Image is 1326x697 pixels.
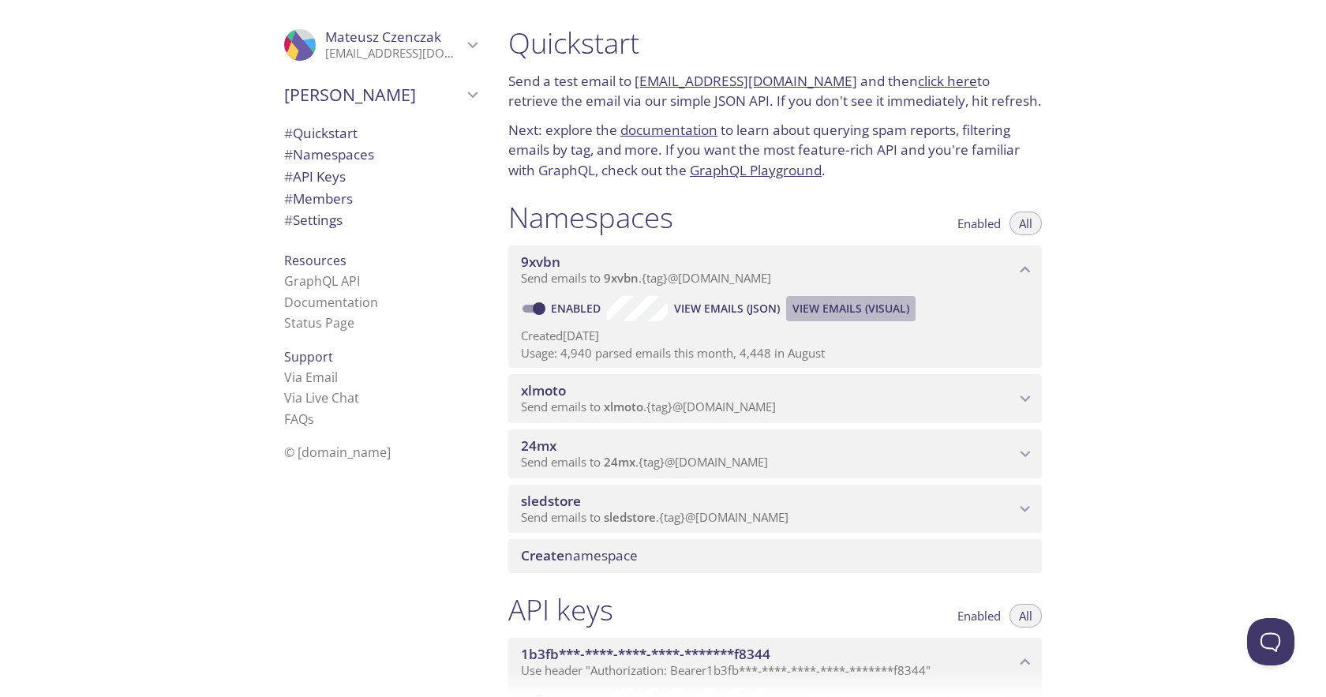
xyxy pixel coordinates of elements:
a: GraphQL API [284,272,360,290]
div: sledstore namespace [508,485,1042,534]
a: FAQ [284,410,314,428]
span: Send emails to . {tag} @[DOMAIN_NAME] [521,399,776,414]
span: [PERSON_NAME] [284,84,463,106]
button: All [1009,212,1042,235]
a: GraphQL Playground [690,161,822,179]
span: API Keys [284,167,346,185]
a: [EMAIL_ADDRESS][DOMAIN_NAME] [635,72,857,90]
span: © [DOMAIN_NAME] [284,444,391,461]
span: 24mx [521,437,556,455]
div: Mateusz Czenczak [272,19,489,71]
span: 9xvbn [521,253,560,271]
div: Pierce [272,74,489,115]
button: Enabled [948,212,1010,235]
span: # [284,211,293,229]
a: documentation [620,121,717,139]
div: 24mx namespace [508,429,1042,478]
span: xlmoto [604,399,643,414]
span: # [284,167,293,185]
p: Usage: 4,940 parsed emails this month, 4,448 in August [521,345,1029,362]
a: Via Email [284,369,338,386]
div: Quickstart [272,122,489,144]
div: Team Settings [272,209,489,231]
span: Send emails to . {tag} @[DOMAIN_NAME] [521,454,768,470]
span: Resources [284,252,346,269]
h1: Namespaces [508,200,673,235]
span: s [308,410,314,428]
span: xlmoto [521,381,566,399]
div: 9xvbn namespace [508,245,1042,294]
p: Send a test email to and then to retrieve the email via our simple JSON API. If you don't see it ... [508,71,1042,111]
span: Send emails to . {tag} @[DOMAIN_NAME] [521,270,771,286]
p: Next: explore the to learn about querying spam reports, filtering emails by tag, and more. If you... [508,120,1042,181]
h1: Quickstart [508,25,1042,61]
span: # [284,145,293,163]
a: click here [918,72,977,90]
span: View Emails (JSON) [674,299,780,318]
span: Quickstart [284,124,358,142]
span: # [284,189,293,208]
span: View Emails (Visual) [792,299,909,318]
a: Enabled [549,301,607,316]
h1: API keys [508,592,613,628]
span: sledstore [604,509,656,525]
div: xlmoto namespace [508,374,1042,423]
button: All [1009,604,1042,628]
div: Create namespace [508,539,1042,572]
div: Namespaces [272,144,489,166]
span: namespace [521,546,638,564]
span: Members [284,189,353,208]
span: Namespaces [284,145,374,163]
span: Support [284,348,333,365]
div: Members [272,188,489,210]
span: 24mx [604,454,635,470]
span: 9xvbn [604,270,639,286]
span: Send emails to . {tag} @[DOMAIN_NAME] [521,509,788,525]
span: # [284,124,293,142]
p: Created [DATE] [521,328,1029,344]
a: Status Page [284,314,354,332]
iframe: Help Scout Beacon - Open [1247,618,1294,665]
button: Enabled [948,604,1010,628]
span: sledstore [521,492,581,510]
span: Mateusz Czenczak [325,28,441,46]
button: View Emails (Visual) [786,296,916,321]
button: View Emails (JSON) [668,296,786,321]
p: [EMAIL_ADDRESS][DOMAIN_NAME] [325,46,463,62]
a: Documentation [284,294,378,311]
a: Via Live Chat [284,389,359,407]
span: Settings [284,211,343,229]
span: Create [521,546,564,564]
div: API Keys [272,166,489,188]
